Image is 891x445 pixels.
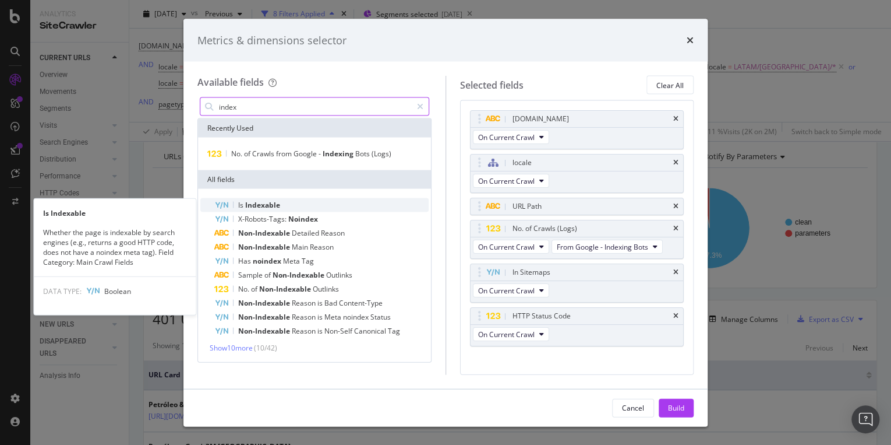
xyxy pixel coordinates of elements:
[231,149,244,159] span: No.
[478,241,535,251] span: On Current Crawl
[673,269,678,276] div: times
[317,298,324,308] span: is
[478,132,535,142] span: On Current Crawl
[276,149,294,159] span: from
[851,405,879,433] div: Open Intercom Messenger
[324,326,354,336] span: Non-Self
[656,80,684,90] div: Clear All
[259,284,313,294] span: Non-Indexable
[302,256,314,266] span: Tag
[34,208,196,218] div: Is Indexable
[512,267,550,278] div: In Sitemaps
[238,256,253,266] span: Has
[646,76,694,94] button: Clear All
[252,149,276,159] span: Crawls
[512,201,542,212] div: URL Path
[323,149,355,159] span: Indexing
[238,228,292,238] span: Non-Indexable
[317,312,324,322] span: is
[470,307,684,346] div: HTTP Status CodetimesOn Current Crawl
[310,242,334,252] span: Reason
[197,76,264,89] div: Available fields
[339,298,383,308] span: Content-Type
[210,343,253,353] span: Show 10 more
[253,256,283,266] span: noindex
[288,214,318,224] span: Noindex
[470,220,684,259] div: No. of Crawls (Logs)timesOn Current CrawlFrom Google - Indexing Bots
[238,214,288,224] span: X-Robots-Tags:
[198,170,431,189] div: All fields
[687,33,694,48] div: times
[460,78,524,92] div: Selected fields
[317,326,324,336] span: is
[238,312,292,322] span: Non-Indexable
[273,270,326,280] span: Non-Indexable
[292,298,317,308] span: Reason
[254,343,277,353] span: ( 10 / 42 )
[283,256,302,266] span: Meta
[218,98,412,115] input: Search by field name
[355,149,372,159] span: Bots
[292,326,317,336] span: Reason
[478,176,535,185] span: On Current Crawl
[622,402,644,412] div: Cancel
[292,242,310,252] span: Main
[326,270,352,280] span: Outlinks
[292,228,321,238] span: Detailed
[551,240,663,254] button: From Google - Indexing Bots
[470,264,684,303] div: In SitemapstimesOn Current Crawl
[238,284,251,294] span: No.
[238,298,292,308] span: Non-Indexable
[478,285,535,295] span: On Current Crawl
[238,242,292,252] span: Non-Indexable
[292,312,317,322] span: Reason
[470,198,684,215] div: URL Pathtimes
[324,298,339,308] span: Bad
[251,284,259,294] span: of
[183,19,708,426] div: modal
[343,312,370,322] span: noindex
[470,110,684,149] div: [DOMAIN_NAME]timesOn Current Crawl
[238,326,292,336] span: Non-Indexable
[294,149,319,159] span: Google
[473,283,549,297] button: On Current Crawl
[512,223,577,234] div: No. of Crawls (Logs)
[319,149,323,159] span: -
[473,174,549,188] button: On Current Crawl
[659,398,694,417] button: Build
[388,326,400,336] span: Tag
[673,225,678,232] div: times
[512,157,532,169] div: locale
[313,284,339,294] span: Outlinks
[512,113,569,125] div: [DOMAIN_NAME]
[324,312,343,322] span: Meta
[612,398,654,417] button: Cancel
[198,119,431,138] div: Recently Used
[354,326,388,336] span: Canonical
[478,329,535,339] span: On Current Crawl
[372,149,391,159] span: (Logs)
[668,402,684,412] div: Build
[34,227,196,267] div: Whether the page is indexable by search engines (e.g., returns a good HTTP code, does not have a ...
[473,240,549,254] button: On Current Crawl
[473,130,549,144] button: On Current Crawl
[245,200,280,210] span: Indexable
[244,149,252,159] span: of
[473,327,549,341] button: On Current Crawl
[470,154,684,193] div: localetimesOn Current Crawl
[370,312,391,322] span: Status
[673,115,678,122] div: times
[557,241,648,251] span: From Google - Indexing Bots
[197,33,346,48] div: Metrics & dimensions selector
[673,159,678,166] div: times
[673,313,678,320] div: times
[264,270,273,280] span: of
[512,310,571,322] div: HTTP Status Code
[238,200,245,210] span: Is
[673,203,678,210] div: times
[238,270,264,280] span: Sample
[321,228,345,238] span: Reason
